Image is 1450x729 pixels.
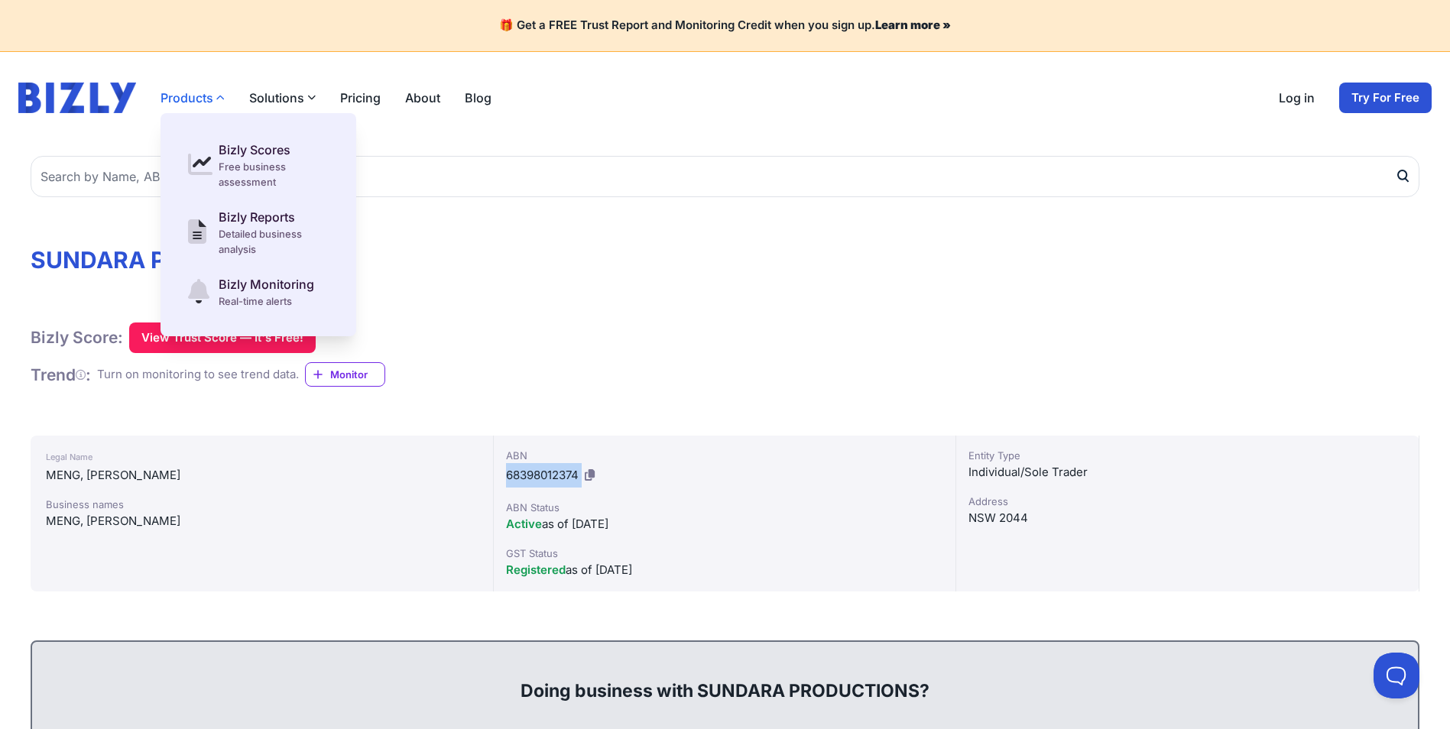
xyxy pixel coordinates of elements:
h1: SUNDARA PRODUCTIONS [31,246,1419,274]
div: ABN [506,448,944,463]
div: GST Status [506,546,944,561]
a: About [405,89,440,107]
div: Detailed business analysis [219,226,329,257]
div: Bizly Reports [219,208,329,226]
a: Bizly Reports Detailed business analysis [179,199,338,266]
button: Solutions [249,89,316,107]
div: Real-time alerts [219,293,314,309]
div: Business names [46,497,478,512]
a: Pricing [340,89,381,107]
div: as of [DATE] [506,515,944,533]
a: Log in [1279,89,1315,107]
a: Bizly Scores Free business assessment [179,131,338,199]
button: Products [161,89,225,107]
div: MENG, [PERSON_NAME] [46,466,478,484]
div: Bizly Scores [219,141,329,159]
div: Turn on monitoring to see trend data. [97,366,299,384]
h1: Bizly Score: [31,327,123,348]
div: Entity Type [968,448,1406,463]
span: Registered [506,562,566,577]
a: Monitor [305,362,385,387]
div: as of [DATE] [506,561,944,579]
a: Try For Free [1339,83,1432,113]
a: Learn more » [875,18,951,32]
span: Active [506,517,542,531]
div: Bizly Monitoring [219,275,314,293]
div: MENG, [PERSON_NAME] [46,512,478,530]
a: Bizly Monitoring Real-time alerts [179,266,338,318]
span: Monitor [330,367,384,382]
span: 68398012374 [506,468,579,482]
div: Individual/Sole Trader [968,463,1406,481]
div: ABN Status [506,500,944,515]
div: Legal Name [46,448,478,466]
div: Address [968,494,1406,509]
a: Blog [465,89,491,107]
iframe: Toggle Customer Support [1374,653,1419,698]
div: NSW 2044 [968,509,1406,527]
input: Search by Name, ABN or ACN [31,156,1419,197]
div: Free business assessment [219,159,329,190]
div: Doing business with SUNDARA PRODUCTIONS? [47,654,1403,703]
h4: 🎁 Get a FREE Trust Report and Monitoring Credit when you sign up. [18,18,1432,33]
button: View Trust Score — It's Free! [129,322,316,353]
h1: Trend : [31,364,91,385]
